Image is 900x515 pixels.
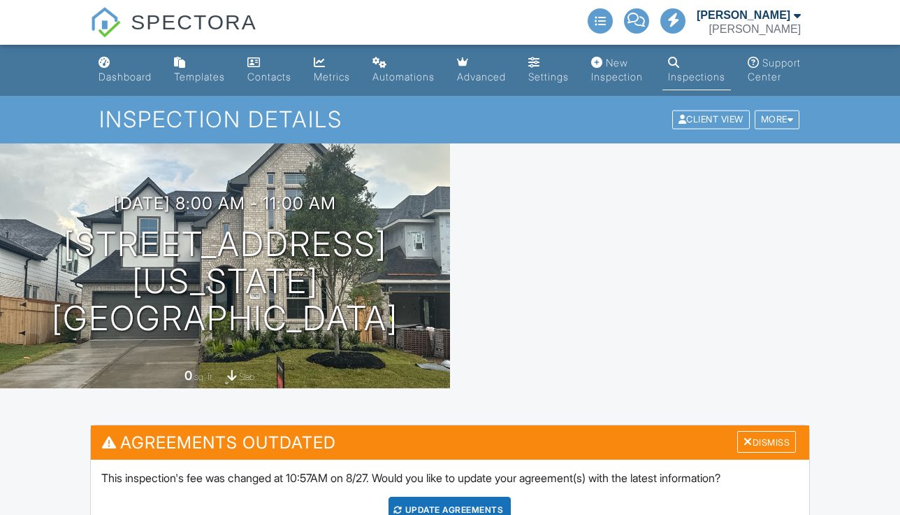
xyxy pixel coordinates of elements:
[372,71,435,83] div: Automations
[114,194,336,213] h3: [DATE] 8:00 am - 11:00 am
[174,71,225,83] div: Templates
[586,50,652,90] a: New Inspection
[671,113,753,124] a: Client View
[367,50,440,90] a: Automations (Advanced)
[242,50,297,90] a: Contacts
[755,111,800,129] div: More
[672,111,750,129] div: Client View
[451,50,511,90] a: Advanced
[662,50,731,90] a: Inspections
[90,7,121,38] img: The Best Home Inspection Software - Spectora
[194,372,214,382] span: sq. ft.
[523,50,574,90] a: Settings
[737,431,796,453] div: Dismiss
[239,372,254,382] span: slab
[591,57,643,83] div: New Inspection
[168,50,231,90] a: Templates
[184,368,192,383] div: 0
[99,107,801,132] h1: Inspection Details
[314,71,350,83] div: Metrics
[528,71,569,83] div: Settings
[131,7,257,36] span: SPECTORA
[93,50,157,90] a: Dashboard
[247,71,291,83] div: Contacts
[308,50,356,90] a: Metrics
[457,71,506,83] div: Advanced
[90,21,257,47] a: SPECTORA
[748,57,801,83] div: Support Center
[99,71,152,83] div: Dashboard
[742,50,807,90] a: Support Center
[91,425,809,460] h3: Agreements Outdated
[22,226,428,337] h1: [STREET_ADDRESS] [US_STATE][GEOGRAPHIC_DATA]
[668,71,725,83] div: Inspections
[709,22,801,36] div: Billy Cook
[697,8,790,22] div: [PERSON_NAME]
